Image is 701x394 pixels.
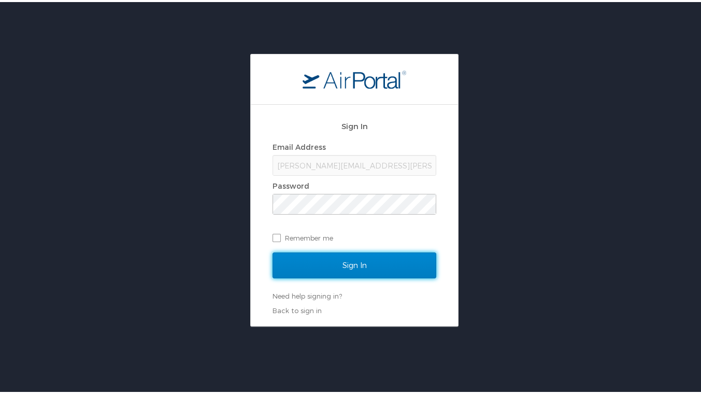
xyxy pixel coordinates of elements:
[273,228,436,244] label: Remember me
[273,179,309,188] label: Password
[273,304,322,313] a: Back to sign in
[303,68,406,87] img: logo
[273,140,326,149] label: Email Address
[273,250,436,276] input: Sign In
[273,290,342,298] a: Need help signing in?
[273,118,436,130] h2: Sign In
